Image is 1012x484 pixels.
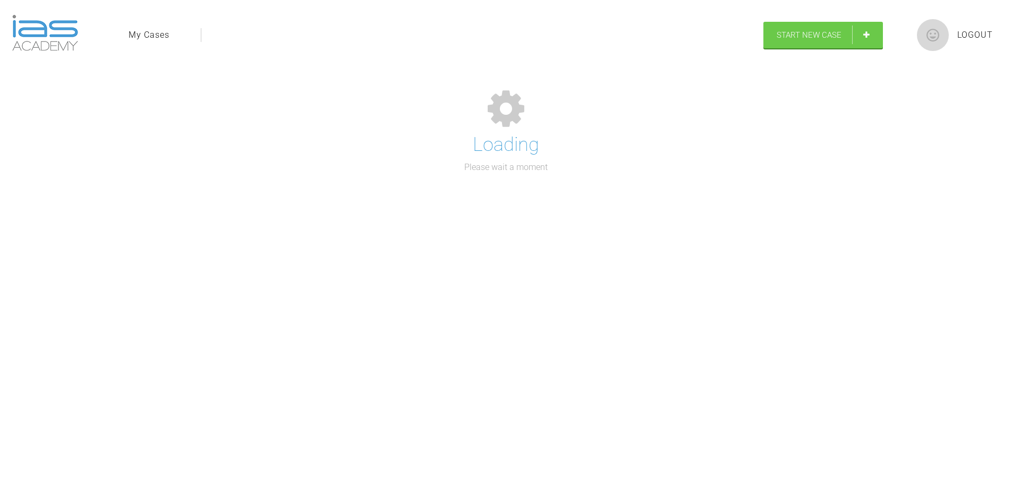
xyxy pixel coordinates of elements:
span: Start New Case [777,30,841,40]
a: Logout [957,28,993,42]
a: My Cases [129,28,169,42]
img: profile.png [917,19,949,51]
img: logo-light.3e3ef733.png [12,15,78,51]
p: Please wait a moment [464,160,548,174]
a: Start New Case [763,22,883,48]
h1: Loading [473,130,539,160]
